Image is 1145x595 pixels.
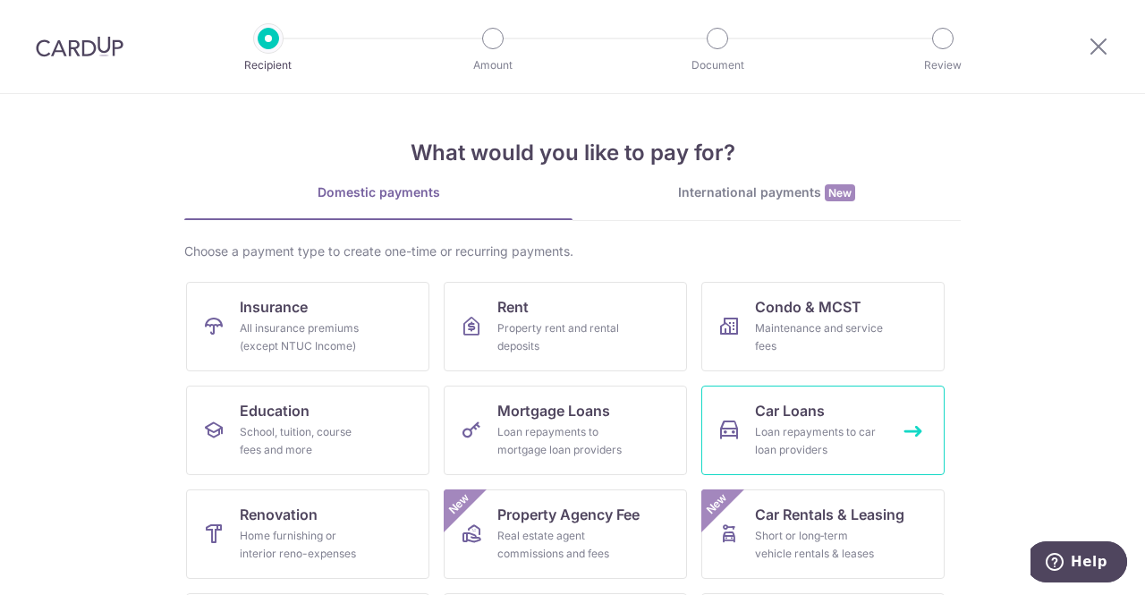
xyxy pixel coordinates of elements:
[240,400,310,421] span: Education
[755,296,861,318] span: Condo & MCST
[497,400,610,421] span: Mortgage Loans
[755,423,884,459] div: Loan repayments to car loan providers
[184,137,961,169] h4: What would you like to pay for?
[240,296,308,318] span: Insurance
[755,400,825,421] span: Car Loans
[240,504,318,525] span: Renovation
[1030,541,1127,586] iframe: Opens a widget where you can find more information
[240,423,369,459] div: School, tuition, course fees and more
[186,489,429,579] a: RenovationHome furnishing or interior reno-expenses
[497,504,640,525] span: Property Agency Fee
[444,282,687,371] a: RentProperty rent and rental deposits
[184,242,961,260] div: Choose a payment type to create one-time or recurring payments.
[444,386,687,475] a: Mortgage LoansLoan repayments to mortgage loan providers
[186,282,429,371] a: InsuranceAll insurance premiums (except NTUC Income)
[755,527,884,563] div: Short or long‑term vehicle rentals & leases
[444,489,687,579] a: Property Agency FeeReal estate agent commissions and feesNew
[497,296,529,318] span: Rent
[572,183,961,202] div: International payments
[427,56,559,74] p: Amount
[202,56,335,74] p: Recipient
[40,13,77,29] span: Help
[701,489,945,579] a: Car Rentals & LeasingShort or long‑term vehicle rentals & leasesNew
[186,386,429,475] a: EducationSchool, tuition, course fees and more
[497,527,626,563] div: Real estate agent commissions and fees
[701,282,945,371] a: Condo & MCSTMaintenance and service fees
[240,527,369,563] div: Home furnishing or interior reno-expenses
[825,184,855,201] span: New
[651,56,784,74] p: Document
[755,504,904,525] span: Car Rentals & Leasing
[497,423,626,459] div: Loan repayments to mortgage loan providers
[445,489,474,519] span: New
[497,319,626,355] div: Property rent and rental deposits
[755,319,884,355] div: Maintenance and service fees
[877,56,1009,74] p: Review
[184,183,572,201] div: Domestic payments
[701,386,945,475] a: Car LoansLoan repayments to car loan providers
[702,489,732,519] span: New
[240,319,369,355] div: All insurance premiums (except NTUC Income)
[36,36,123,57] img: CardUp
